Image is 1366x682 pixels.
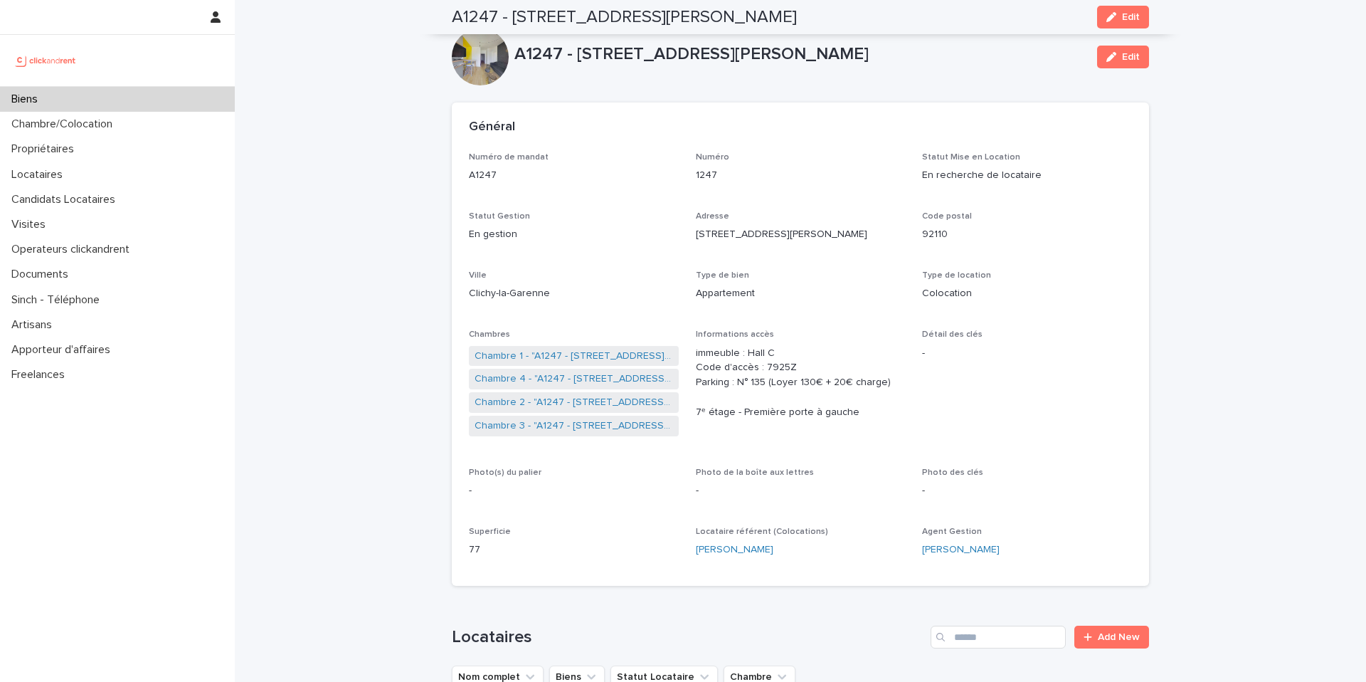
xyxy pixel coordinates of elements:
[6,293,111,307] p: Sinch - Téléphone
[469,286,679,301] p: Clichy-la-Garenne
[475,349,673,364] a: Chambre 1 - "A1247 - [STREET_ADDRESS][PERSON_NAME]"
[6,117,124,131] p: Chambre/Colocation
[469,468,541,477] span: Photo(s) du palier
[922,286,1132,301] p: Colocation
[696,468,814,477] span: Photo de la boîte aux lettres
[469,483,679,498] p: -
[922,212,972,221] span: Code postal
[696,212,729,221] span: Adresse
[452,7,797,28] h2: A1247 - [STREET_ADDRESS][PERSON_NAME]
[469,528,511,536] span: Superficie
[696,542,773,557] a: [PERSON_NAME]
[696,227,906,242] p: [STREET_ADDRESS][PERSON_NAME]
[6,142,85,156] p: Propriétaires
[6,218,57,231] p: Visites
[922,227,1132,242] p: 92110
[1098,632,1140,642] span: Add New
[452,627,925,648] h1: Locataires
[1097,46,1149,68] button: Edit
[469,227,679,242] p: En gestion
[469,168,679,183] p: A1247
[922,542,1000,557] a: [PERSON_NAME]
[469,330,510,339] span: Chambres
[696,346,906,420] p: immeuble : Hall C Code d'accès : 7925Z Parking : N° 135 (Loyer 130€ + 20€ charge) 7ᵉ étage - Prem...
[922,346,1132,361] p: -
[475,395,673,410] a: Chambre 2 - "A1247 - [STREET_ADDRESS][PERSON_NAME]"
[475,419,673,434] a: Chambre 3 - "A1247 - [STREET_ADDRESS][PERSON_NAME]"
[922,330,983,339] span: Détail des clés
[1122,12,1140,22] span: Edit
[469,212,530,221] span: Statut Gestion
[469,542,679,557] p: 77
[922,483,1132,498] p: -
[6,193,127,206] p: Candidats Locataires
[11,46,80,75] img: UCB0brd3T0yccxBKYDjQ
[6,368,76,382] p: Freelances
[6,168,74,182] p: Locataires
[696,528,828,536] span: Locataire référent (Colocations)
[469,153,549,162] span: Numéro de mandat
[514,44,1086,65] p: A1247 - [STREET_ADDRESS][PERSON_NAME]
[696,286,906,301] p: Appartement
[1074,626,1149,649] a: Add New
[469,120,515,135] h2: Général
[696,271,749,280] span: Type de bien
[469,271,487,280] span: Ville
[696,168,906,183] p: 1247
[922,468,983,477] span: Photo des clés
[6,243,141,256] p: Operateurs clickandrent
[922,168,1132,183] p: En recherche de locataire
[696,483,906,498] p: -
[922,528,982,536] span: Agent Gestion
[6,93,49,106] p: Biens
[696,330,774,339] span: Informations accès
[1122,52,1140,62] span: Edit
[1097,6,1149,28] button: Edit
[475,372,673,387] a: Chambre 4 - "A1247 - [STREET_ADDRESS][PERSON_NAME]"
[6,318,63,332] p: Artisans
[6,268,80,281] p: Documents
[931,626,1066,649] input: Search
[6,343,122,357] p: Apporteur d'affaires
[922,271,991,280] span: Type de location
[696,153,729,162] span: Numéro
[922,153,1020,162] span: Statut Mise en Location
